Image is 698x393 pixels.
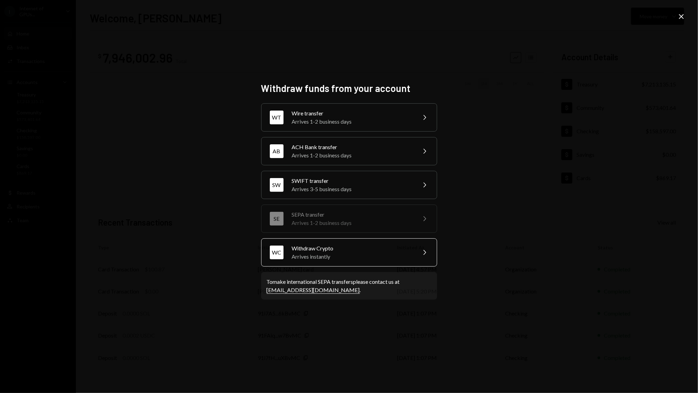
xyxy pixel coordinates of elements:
div: SEPA transfer [292,210,412,219]
div: AB [270,144,284,158]
div: Arrives 1-2 business days [292,151,412,159]
div: Withdraw Crypto [292,244,412,252]
div: Arrives instantly [292,252,412,261]
div: Arrives 3-5 business days [292,185,412,193]
div: ACH Bank transfer [292,143,412,151]
a: [EMAIL_ADDRESS][DOMAIN_NAME] [267,287,360,294]
div: Arrives 1-2 business days [292,219,412,227]
div: To make international SEPA transfers please contact us at . [267,278,432,294]
div: SWIFT transfer [292,177,412,185]
button: SWSWIFT transferArrives 3-5 business days [261,171,437,199]
div: WC [270,246,284,259]
h2: Withdraw funds from your account [261,82,437,95]
div: SW [270,178,284,192]
button: SESEPA transferArrives 1-2 business days [261,205,437,233]
button: WTWire transferArrives 1-2 business days [261,103,437,132]
div: Wire transfer [292,109,412,117]
div: SE [270,212,284,226]
button: WCWithdraw CryptoArrives instantly [261,238,437,267]
button: ABACH Bank transferArrives 1-2 business days [261,137,437,165]
div: WT [270,111,284,124]
div: Arrives 1-2 business days [292,117,412,126]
